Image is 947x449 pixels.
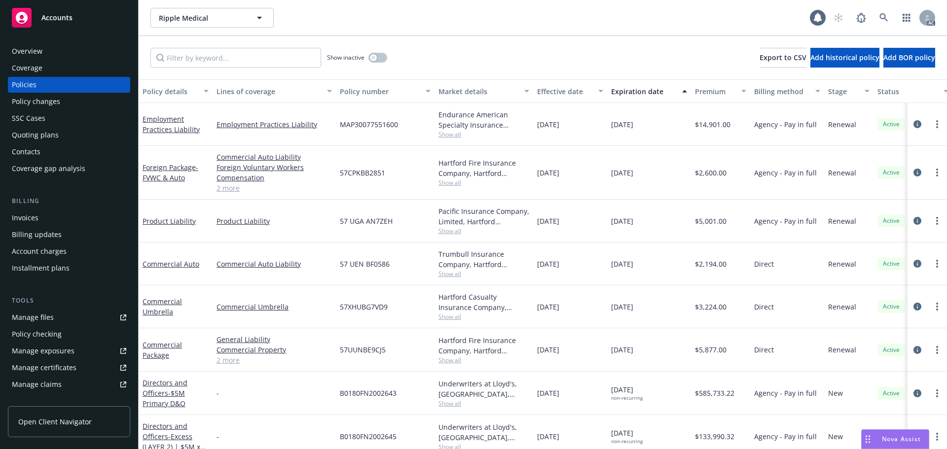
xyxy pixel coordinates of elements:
div: Underwriters at Lloyd's, [GEOGRAPHIC_DATA], [PERSON_NAME] of [GEOGRAPHIC_DATA], Howden Broking Group [438,422,529,443]
span: Show all [438,130,529,138]
span: [DATE] [611,345,633,355]
a: circleInformation [911,387,923,399]
span: New [828,431,843,442]
span: Active [881,120,901,129]
div: Installment plans [12,260,70,276]
span: $2,600.00 [695,168,727,178]
a: Manage claims [8,377,130,392]
div: Manage files [12,310,54,325]
div: Manage BORs [12,393,58,409]
button: Policy number [336,79,435,103]
span: Show all [438,178,529,187]
a: Employment Practices Liability [143,114,200,134]
a: circleInformation [911,118,923,130]
span: [DATE] [537,431,559,442]
button: Nova Assist [861,429,929,449]
a: Foreign Package [143,163,198,182]
span: Agency - Pay in full [754,388,817,398]
a: circleInformation [911,258,923,270]
span: Active [881,168,901,177]
a: Commercial Package [143,340,182,360]
span: [DATE] [611,428,643,445]
span: [DATE] [537,302,559,312]
div: Effective date [537,86,592,97]
div: Coverage [12,60,42,76]
a: Invoices [8,210,130,226]
span: Renewal [828,119,856,130]
a: Accounts [8,4,130,32]
span: [DATE] [537,168,559,178]
span: 57 UGA AN7ZEH [340,216,393,226]
div: Lines of coverage [217,86,321,97]
button: Billing method [750,79,824,103]
div: Trumbull Insurance Company, Hartford Insurance Group [438,249,529,270]
button: Expiration date [607,79,691,103]
span: B0180FN2002645 [340,431,397,442]
span: Show all [438,227,529,235]
button: Market details [435,79,533,103]
div: Manage claims [12,377,62,392]
a: General Liability [217,334,332,345]
a: SSC Cases [8,110,130,126]
a: more [931,344,943,356]
button: Export to CSV [760,48,806,68]
div: Manage certificates [12,360,76,376]
button: Stage [824,79,874,103]
span: $133,990.32 [695,431,734,442]
div: Pacific Insurance Company, Limited, Hartford Insurance Group [438,206,529,227]
button: Ripple Medical [150,8,274,28]
span: Agency - Pay in full [754,431,817,442]
span: Add historical policy [810,53,879,62]
div: Premium [695,86,735,97]
span: Nova Assist [882,435,921,443]
span: $2,194.00 [695,259,727,269]
div: Status [877,86,938,97]
span: Accounts [41,14,73,22]
span: Agency - Pay in full [754,119,817,130]
a: Report a Bug [851,8,871,28]
a: Quoting plans [8,127,130,143]
a: Manage files [8,310,130,325]
div: Policies [12,77,36,93]
div: Policy changes [12,94,60,109]
span: Direct [754,302,774,312]
span: [DATE] [611,302,633,312]
span: Show all [438,270,529,278]
span: [DATE] [611,259,633,269]
a: Commercial Umbrella [217,302,332,312]
input: Filter by keyword... [150,48,321,68]
a: Manage exposures [8,343,130,359]
a: Directors and Officers [143,378,187,408]
span: Active [881,216,901,225]
div: Expiration date [611,86,676,97]
span: Show inactive [327,53,364,62]
a: Commercial Auto Liability [217,259,332,269]
a: more [931,301,943,312]
span: - [217,431,219,442]
a: Billing updates [8,227,130,242]
div: Manage exposures [12,343,74,359]
span: Export to CSV [760,53,806,62]
span: Active [881,302,901,311]
a: Account charges [8,243,130,259]
span: Agency - Pay in full [754,168,817,178]
a: 2 more [217,355,332,365]
span: 57CPKBB2851 [340,168,385,178]
a: Commercial Auto [143,259,199,269]
a: Policy checking [8,326,130,342]
a: Manage BORs [8,393,130,409]
button: Add historical policy [810,48,879,68]
div: Tools [8,296,130,306]
div: Overview [12,43,42,59]
span: 57XHUBG7VD9 [340,302,388,312]
div: Underwriters at Lloyd's, [GEOGRAPHIC_DATA], [PERSON_NAME] of [GEOGRAPHIC_DATA], Howden Broking Group [438,379,529,399]
span: Renewal [828,216,856,226]
span: [DATE] [537,259,559,269]
button: Lines of coverage [213,79,336,103]
span: 57 UEN BF0586 [340,259,390,269]
a: Foreign Voluntary Workers Compensation [217,162,332,183]
button: Policy details [139,79,213,103]
button: Add BOR policy [883,48,935,68]
span: Renewal [828,259,856,269]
